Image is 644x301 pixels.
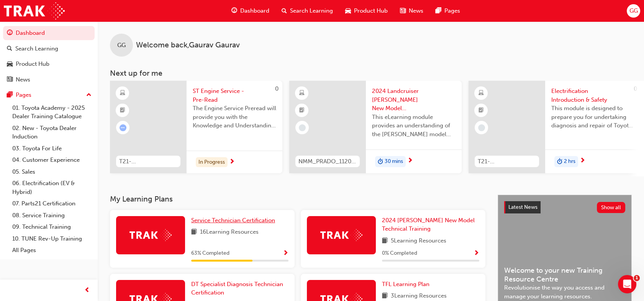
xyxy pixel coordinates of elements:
[629,7,637,15] span: GG
[478,124,485,131] span: learningRecordVerb_NONE-icon
[16,91,31,99] div: Pages
[3,42,95,56] a: Search Learning
[478,88,484,98] span: learningResourceType_ELEARNING-icon
[7,92,13,99] span: pages-icon
[391,236,446,246] span: 5 Learning Resources
[478,157,536,166] span: T21-FOD_HVIS_PREREQ
[240,7,269,15] span: Dashboard
[429,3,466,19] a: pages-iconPages
[229,159,235,166] span: next-icon
[200,228,259,237] span: 16 Learning Resources
[345,6,351,16] span: car-icon
[86,90,92,100] span: up-icon
[191,280,288,297] a: DT Specialist Diagnosis Technician Certification
[597,202,626,213] button: Show all
[9,177,95,198] a: 06. Electrification (EV & Hybrid)
[110,81,282,173] a: 0T21-STENS_PRE_READST Engine Service - Pre-ReadThe Engine Service Preread will provide you with t...
[15,44,58,53] div: Search Learning
[84,286,90,295] span: prev-icon
[7,46,12,52] span: search-icon
[634,85,637,92] span: 0
[580,158,585,164] span: next-icon
[4,2,65,20] img: Trak
[16,75,30,84] div: News
[339,3,394,19] a: car-iconProduct Hub
[478,106,484,116] span: booktick-icon
[9,143,95,155] a: 03. Toyota For Life
[436,6,441,16] span: pages-icon
[136,41,240,50] span: Welcome back , Gaurav Gaurav
[283,250,288,257] span: Show Progress
[9,244,95,256] a: All Pages
[120,106,125,116] span: booktick-icon
[354,7,388,15] span: Product Hub
[191,249,229,258] span: 63 % Completed
[378,157,383,167] span: duration-icon
[282,6,287,16] span: search-icon
[290,7,333,15] span: Search Learning
[117,41,126,50] span: GG
[551,87,635,104] span: Electrification Introduction & Safety
[444,7,460,15] span: Pages
[129,229,172,241] img: Trak
[385,157,403,166] span: 30 mins
[394,3,429,19] a: news-iconNews
[289,81,462,173] a: NMM_PRADO_112024_MODULE_12024 Landcruiser [PERSON_NAME] New Model Mechanisms - Model Outline 1Thi...
[618,275,636,293] iframe: Intercom live chat
[231,6,237,16] span: guage-icon
[196,157,228,168] div: In Progress
[407,158,413,164] span: next-icon
[191,281,283,296] span: DT Specialist Diagnosis Technician Certification
[193,87,276,104] span: ST Engine Service - Pre-Read
[191,216,278,225] a: Service Technician Certification
[474,250,479,257] span: Show Progress
[193,104,276,130] span: The Engine Service Preread will provide you with the Knowledge and Understanding to successfully ...
[7,76,13,83] span: news-icon
[9,210,95,221] a: 08. Service Training
[275,3,339,19] a: search-iconSearch Learning
[299,88,305,98] span: learningResourceType_ELEARNING-icon
[391,291,447,301] span: 3 Learning Resources
[3,57,95,71] a: Product Hub
[283,249,288,258] button: Show Progress
[382,217,475,233] span: 2024 [PERSON_NAME] New Model Technical Training
[551,104,635,130] span: This module is designed to prepare you for undertaking diagnosis and repair of Toyota & Lexus Ele...
[9,154,95,166] a: 04. Customer Experience
[469,81,641,173] a: 0T21-FOD_HVIS_PREREQElectrification Introduction & SafetyThis module is designed to prepare you f...
[225,3,275,19] a: guage-iconDashboard
[382,281,429,288] span: TFL Learning Plan
[320,229,362,241] img: Trak
[110,195,485,203] h3: My Learning Plans
[508,204,537,210] span: Latest News
[16,60,49,68] div: Product Hub
[504,201,625,213] a: Latest NewsShow all
[409,7,423,15] span: News
[120,124,126,131] span: learningRecordVerb_ATTEMPT-icon
[9,122,95,143] a: 02. New - Toyota Dealer Induction
[3,88,95,102] button: Pages
[372,87,456,113] span: 2024 Landcruiser [PERSON_NAME] New Model Mechanisms - Model Outline 1
[382,249,417,258] span: 0 % Completed
[9,198,95,210] a: 07. Parts21 Certification
[119,157,177,166] span: T21-STENS_PRE_READ
[7,61,13,68] span: car-icon
[299,106,305,116] span: booktick-icon
[634,275,640,281] span: 1
[564,157,575,166] span: 2 hrs
[191,228,197,237] span: book-icon
[9,166,95,178] a: 05. Sales
[474,249,479,258] button: Show Progress
[7,30,13,37] span: guage-icon
[3,73,95,87] a: News
[191,217,275,224] span: Service Technician Certification
[98,69,644,78] h3: Next up for me
[3,26,95,40] a: Dashboard
[3,24,95,88] button: DashboardSearch LearningProduct HubNews
[504,266,625,283] span: Welcome to your new Training Resource Centre
[557,157,562,167] span: duration-icon
[9,102,95,122] a: 01. Toyota Academy - 2025 Dealer Training Catalogue
[9,221,95,233] a: 09. Technical Training
[299,124,306,131] span: learningRecordVerb_NONE-icon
